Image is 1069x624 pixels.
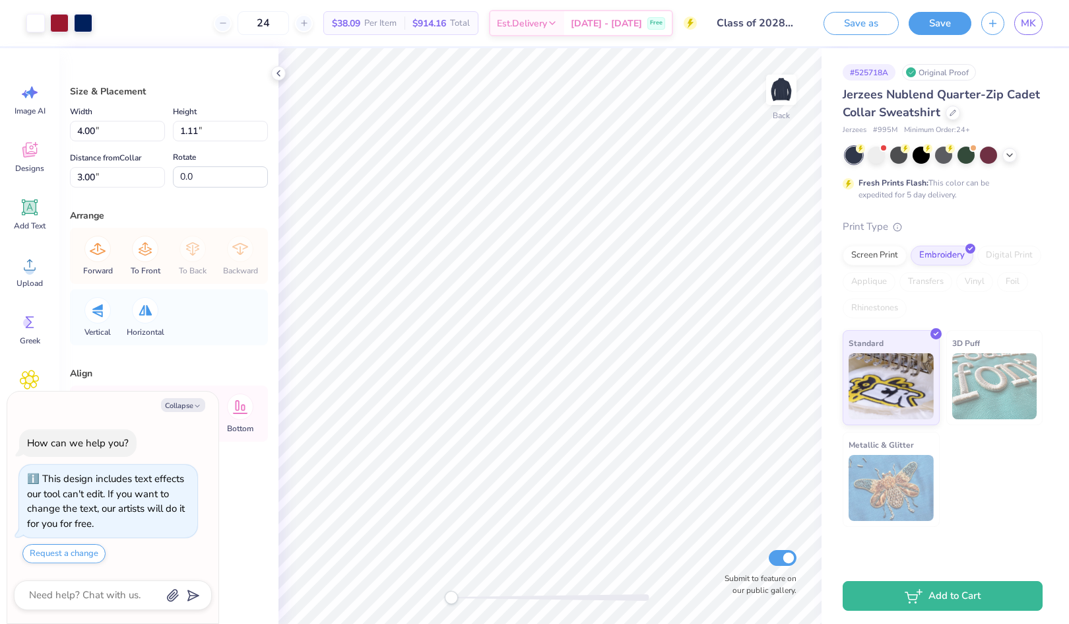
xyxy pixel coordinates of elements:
[843,64,895,81] div: # 525718A
[412,17,446,30] span: $914.16
[15,106,46,116] span: Image AI
[873,125,897,136] span: # 995M
[1021,16,1036,31] span: MK
[849,336,884,350] span: Standard
[15,163,44,174] span: Designs
[70,104,92,120] label: Width
[952,336,980,350] span: 3D Puff
[707,10,804,36] input: Untitled Design
[773,110,790,121] div: Back
[22,544,106,563] button: Request a change
[70,150,141,166] label: Distance from Collar
[952,353,1037,419] img: 3D Puff
[84,327,111,337] span: Vertical
[70,209,268,223] div: Arrange
[173,104,197,120] label: Height
[849,438,914,452] span: Metallic & Glitter
[238,11,289,35] input: – –
[909,12,971,35] button: Save
[70,366,268,380] div: Align
[571,17,642,30] span: [DATE] - [DATE]
[843,87,1040,120] span: Jerzees Nublend Quarter-Zip Cadet Collar Sweatshirt
[445,591,458,604] div: Accessibility label
[173,149,196,165] label: Rotate
[20,335,40,346] span: Greek
[843,298,907,318] div: Rhinestones
[902,64,976,81] div: Original Proof
[768,77,794,103] img: Back
[956,272,993,292] div: Vinyl
[364,17,397,30] span: Per Item
[904,125,970,136] span: Minimum Order: 24 +
[497,17,547,30] span: Est. Delivery
[843,219,1043,234] div: Print Type
[131,265,160,276] span: To Front
[127,327,164,337] span: Horizontal
[858,177,1021,201] div: This color can be expedited for 5 day delivery.
[911,246,973,265] div: Embroidery
[70,85,268,98] div: Size & Placement
[1014,12,1043,35] a: MK
[227,423,253,434] span: Bottom
[14,221,46,231] span: Add Text
[650,18,663,28] span: Free
[899,272,952,292] div: Transfers
[16,278,43,289] span: Upload
[843,581,1043,611] button: Add to Cart
[977,246,1041,265] div: Digital Print
[824,12,899,35] button: Save as
[332,17,360,30] span: $38.09
[849,455,934,521] img: Metallic & Glitter
[843,246,907,265] div: Screen Print
[27,472,185,530] div: This design includes text effects our tool can't edit. If you want to change the text, our artist...
[161,398,205,412] button: Collapse
[843,272,895,292] div: Applique
[843,125,866,136] span: Jerzees
[450,17,470,30] span: Total
[83,265,113,276] span: Forward
[997,272,1028,292] div: Foil
[849,353,934,419] img: Standard
[858,178,928,188] strong: Fresh Prints Flash:
[717,572,796,596] label: Submit to feature on our public gallery.
[27,436,129,450] div: How can we help you?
